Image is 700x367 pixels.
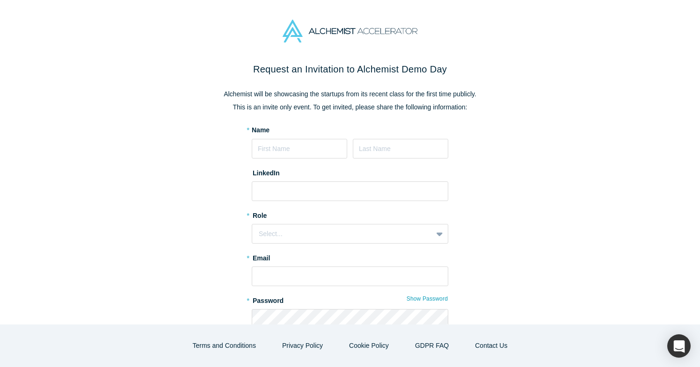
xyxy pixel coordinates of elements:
button: Terms and Conditions [183,338,266,354]
button: Cookie Policy [339,338,399,354]
label: Email [252,250,448,263]
label: Password [252,293,448,306]
p: This is an invite only event. To get invited, please share the following information: [153,102,547,112]
p: Alchemist will be showcasing the startups from its recent class for the first time publicly. [153,89,547,99]
label: LinkedIn [252,165,280,178]
button: Show Password [406,293,448,305]
button: Contact Us [465,338,517,354]
img: Alchemist Accelerator Logo [283,20,417,43]
a: GDPR FAQ [405,338,459,354]
div: Select... [259,229,426,239]
input: Last Name [353,139,448,158]
label: Role [252,208,448,221]
label: Name [252,125,270,135]
input: First Name [252,139,347,158]
h2: Request an Invitation to Alchemist Demo Day [153,62,547,76]
button: Privacy Policy [272,338,333,354]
